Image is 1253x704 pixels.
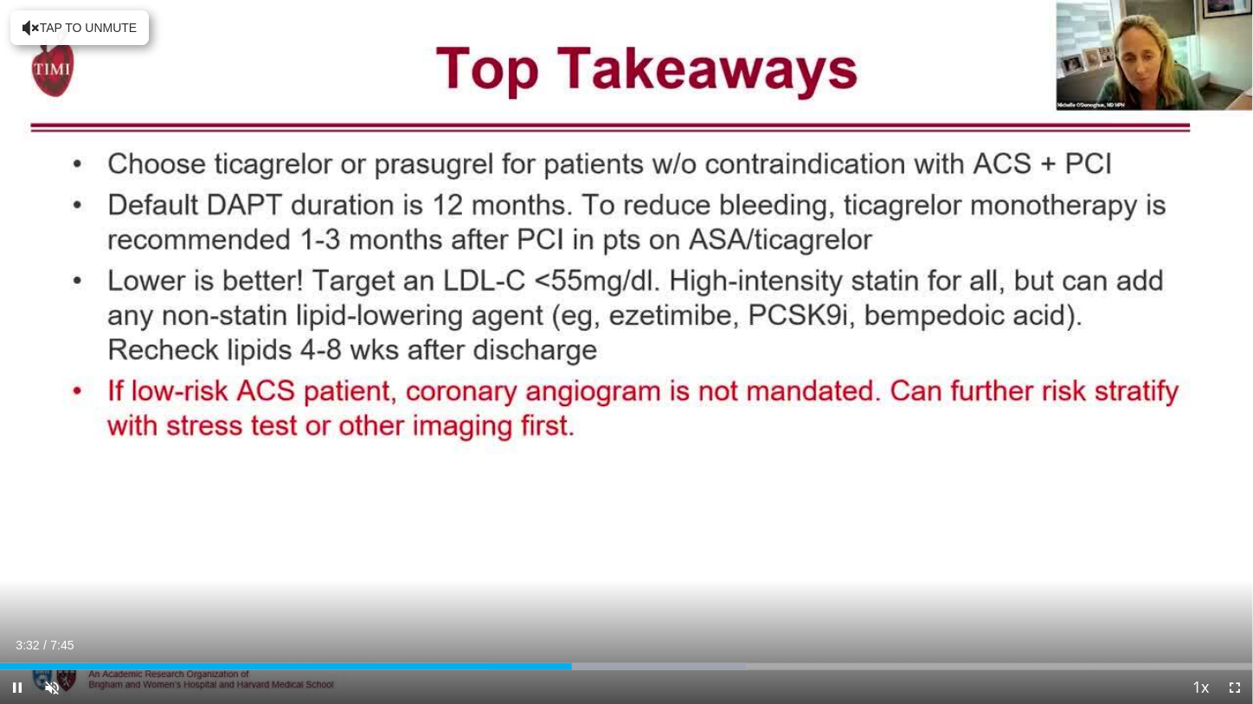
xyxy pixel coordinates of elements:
[43,638,47,652] span: /
[16,638,39,652] span: 3:32
[10,10,149,45] button: Tap to unmute
[50,638,74,652] span: 7:45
